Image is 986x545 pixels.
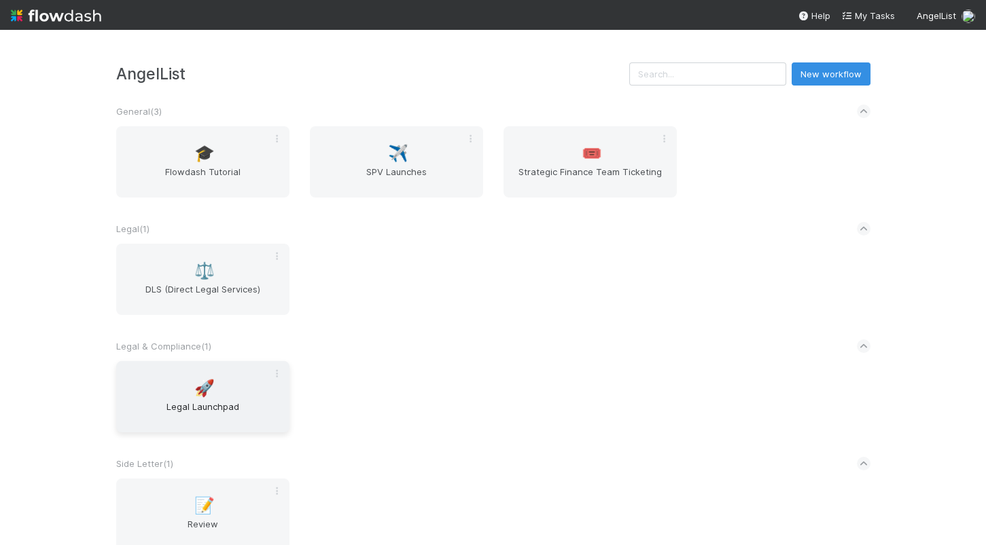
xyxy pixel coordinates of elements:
[315,165,478,192] span: SPV Launches
[116,458,173,469] span: Side Letter ( 1 )
[116,126,289,198] a: 🎓Flowdash Tutorial
[917,10,956,21] span: AngelList
[122,400,284,427] span: Legal Launchpad
[798,9,830,22] div: Help
[11,4,101,27] img: logo-inverted-e16ddd16eac7371096b0.svg
[116,106,162,117] span: General ( 3 )
[116,223,149,234] span: Legal ( 1 )
[116,64,629,83] h3: AngelList
[962,10,975,23] img: avatar_b5be9b1b-4537-4870-b8e7-50cc2287641b.png
[116,244,289,315] a: ⚖️DLS (Direct Legal Services)
[194,379,215,397] span: 🚀
[194,262,215,280] span: ⚖️
[122,517,284,544] span: Review
[582,145,602,162] span: 🎟️
[792,62,870,86] button: New workflow
[122,165,284,192] span: Flowdash Tutorial
[388,145,408,162] span: ✈️
[116,341,211,352] span: Legal & Compliance ( 1 )
[841,10,895,21] span: My Tasks
[194,145,215,162] span: 🎓
[310,126,483,198] a: ✈️SPV Launches
[122,282,284,309] span: DLS (Direct Legal Services)
[194,497,215,514] span: 📝
[504,126,677,198] a: 🎟️Strategic Finance Team Ticketing
[629,62,786,86] input: Search...
[116,361,289,432] a: 🚀Legal Launchpad
[509,165,671,192] span: Strategic Finance Team Ticketing
[841,9,895,22] a: My Tasks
